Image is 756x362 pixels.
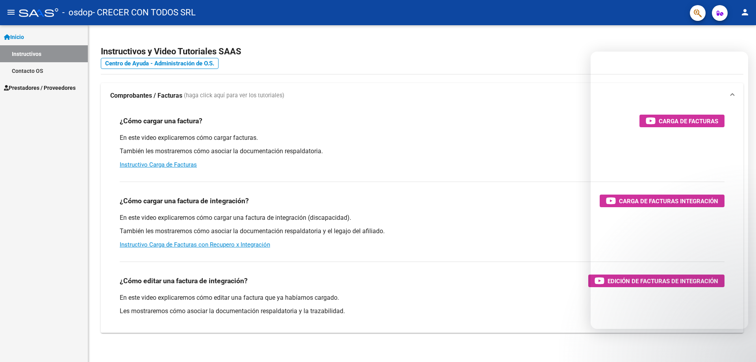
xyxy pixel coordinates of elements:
[120,241,270,248] a: Instructivo Carga de Facturas con Recupero x Integración
[120,161,197,168] a: Instructivo Carga de Facturas
[101,58,219,69] a: Centro de Ayuda - Administración de O.S.
[62,4,93,21] span: - osdop
[740,7,750,17] mat-icon: person
[184,91,284,100] span: (haga click aquí para ver los tutoriales)
[120,147,724,156] p: También les mostraremos cómo asociar la documentación respaldatoria.
[729,335,748,354] iframe: Intercom live chat
[6,7,16,17] mat-icon: menu
[101,44,743,59] h2: Instructivos y Video Tutoriales SAAS
[93,4,196,21] span: - CRECER CON TODOS SRL
[4,84,76,92] span: Prestadores / Proveedores
[120,195,249,206] h3: ¿Cómo cargar una factura de integración?
[110,91,182,100] strong: Comprobantes / Facturas
[120,275,248,286] h3: ¿Cómo editar una factura de integración?
[120,227,724,236] p: También les mostraremos cómo asociar la documentación respaldatoria y el legajo del afiliado.
[4,33,24,41] span: Inicio
[101,83,743,108] mat-expansion-panel-header: Comprobantes / Facturas (haga click aquí para ver los tutoriales)
[120,134,724,142] p: En este video explicaremos cómo cargar facturas.
[591,52,748,329] iframe: Intercom live chat
[120,115,202,126] h3: ¿Cómo cargar una factura?
[120,293,724,302] p: En este video explicaremos cómo editar una factura que ya habíamos cargado.
[120,213,724,222] p: En este video explicaremos cómo cargar una factura de integración (discapacidad).
[101,108,743,333] div: Comprobantes / Facturas (haga click aquí para ver los tutoriales)
[120,307,724,316] p: Les mostraremos cómo asociar la documentación respaldatoria y la trazabilidad.
[588,275,724,287] button: Edición de Facturas de integración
